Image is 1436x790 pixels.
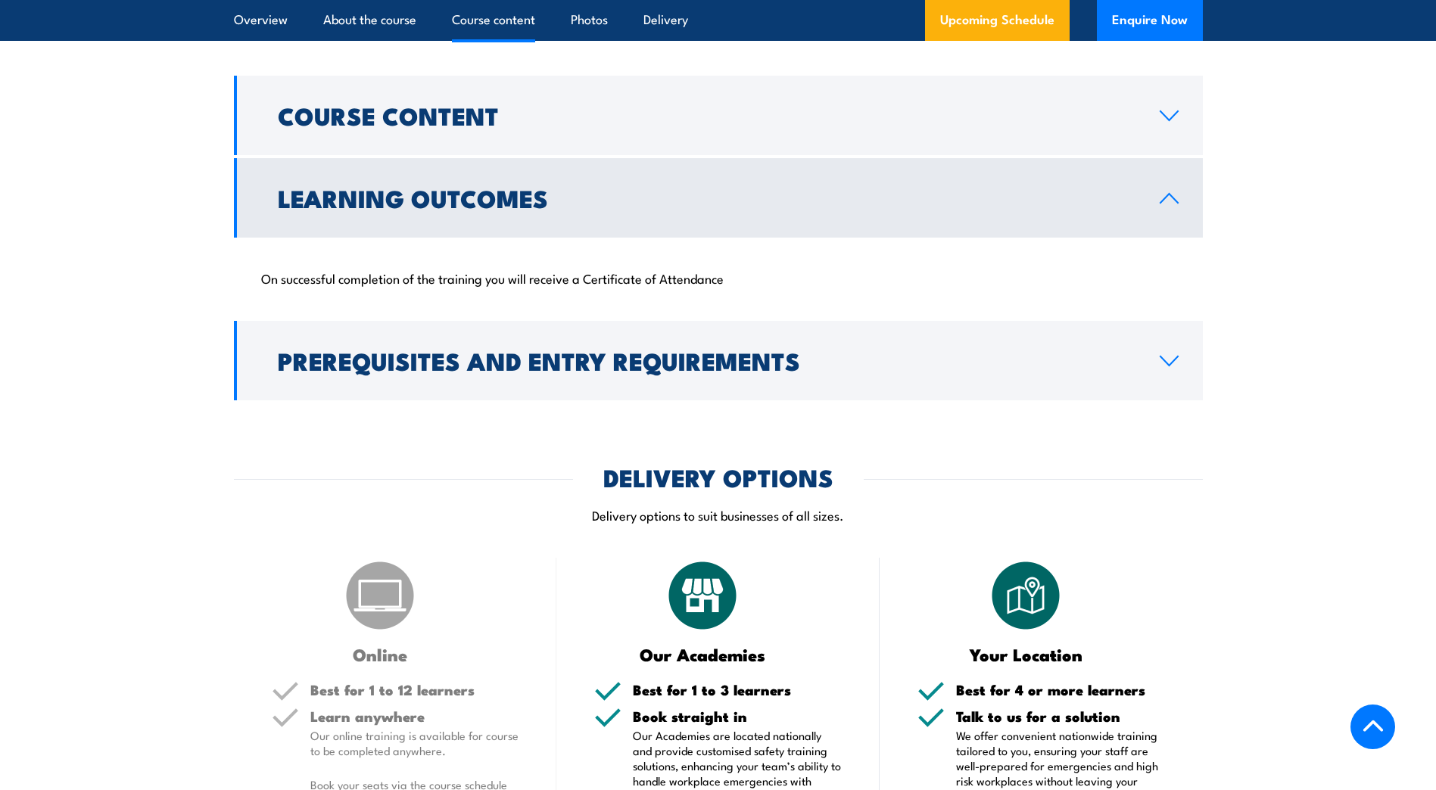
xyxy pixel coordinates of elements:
[310,728,519,758] p: Our online training is available for course to be completed anywhere.
[234,76,1203,155] a: Course Content
[917,645,1135,663] h3: Your Location
[956,709,1165,723] h5: Talk to us for a solution
[234,506,1203,524] p: Delivery options to suit businesses of all sizes.
[278,350,1135,371] h2: Prerequisites and Entry Requirements
[956,683,1165,697] h5: Best for 4 or more learners
[633,709,842,723] h5: Book straight in
[278,187,1135,208] h2: Learning Outcomes
[261,270,1176,285] p: On successful completion of the training you will receive a Certificate of Attendance
[633,683,842,697] h5: Best for 1 to 3 learners
[278,104,1135,126] h2: Course Content
[310,709,519,723] h5: Learn anywhere
[234,321,1203,400] a: Prerequisites and Entry Requirements
[234,158,1203,238] a: Learning Outcomes
[603,466,833,487] h2: DELIVERY OPTIONS
[594,645,811,663] h3: Our Academies
[310,683,519,697] h5: Best for 1 to 12 learners
[272,645,489,663] h3: Online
